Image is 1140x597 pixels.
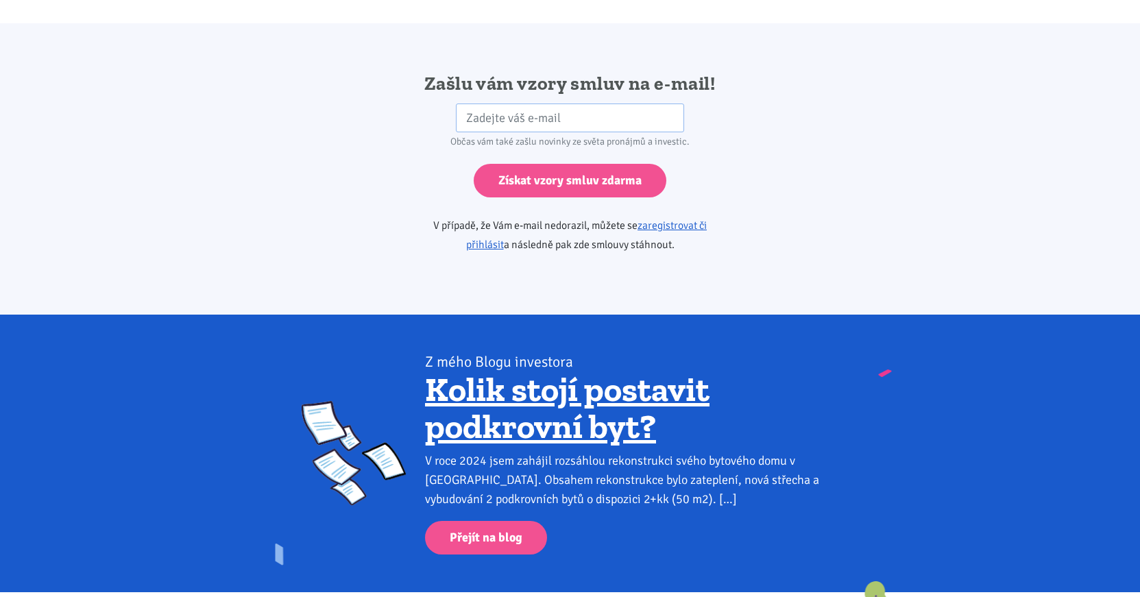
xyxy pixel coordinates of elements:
input: Získat vzory smluv zdarma [474,164,666,197]
div: V roce 2024 jsem zahájil rozsáhlou rekonstrukci svého bytového domu v [GEOGRAPHIC_DATA]. Obsahem ... [425,451,838,509]
div: Občas vám také zašlu novinky ze světa pronájmů a investic. [394,132,746,151]
p: V případě, že Vám e-mail nedorazil, můžete se a následně pak zde smlouvy stáhnout. [394,216,746,254]
a: Kolik stojí postavit podkrovní byt? [425,369,710,447]
h2: Zašlu vám vzory smluv na e-mail! [394,71,746,96]
div: Z mého Blogu investora [425,352,838,371]
input: Zadejte váš e-mail [456,103,684,133]
a: Přejít na blog [425,521,547,555]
